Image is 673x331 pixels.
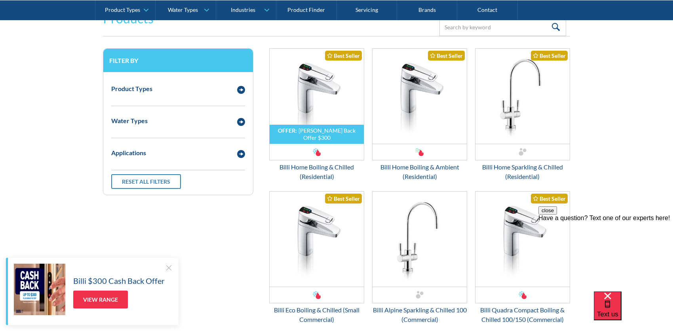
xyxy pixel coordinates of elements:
img: Billi $300 Cash Back Offer [14,264,65,315]
iframe: podium webchat widget bubble [594,291,673,331]
div: Billi Eco Boiling & Chilled (Small Commercial) [269,305,364,324]
img: Billi Alpine Sparkling & Chilled 100 (Commercial) [373,192,467,287]
div: Billi Quadra Compact Boiling & Chilled 100/150 (Commercial) [475,305,570,324]
a: Reset all filters [111,174,181,189]
div: Water Types [111,116,148,126]
div: Billi Alpine Sparkling & Chilled 100 (Commercial) [372,305,467,324]
a: Billi Quadra Compact Boiling & Chilled 100/150 (Commercial)Best SellerBilli Quadra Compact Boilin... [475,191,570,324]
div: Product Types [105,6,140,13]
img: Billi Quadra Compact Boiling & Chilled 100/150 (Commercial) [475,192,570,287]
div: Billi Home Sparkling & Chilled (Residential) [475,162,570,181]
div: Product Types [111,84,152,93]
div: Best Seller [325,51,362,61]
a: Billi Alpine Sparkling & Chilled 100 (Commercial)Billi Alpine Sparkling & Chilled 100 (Commercial) [372,191,467,324]
div: Best Seller [531,51,568,61]
a: Billi Home Boiling & Ambient (Residential)Best SellerBilli Home Boiling & Ambient (Residential) [372,48,467,181]
input: Search by keyword [439,18,566,36]
a: Billi Eco Boiling & Chilled (Small Commercial)Best SellerBilli Eco Boiling & Chilled (Small Comme... [269,191,364,324]
div: Industries [231,6,255,13]
img: Billi Home Boiling & Chilled (Residential) [270,49,364,144]
img: Billi Eco Boiling & Chilled (Small Commercial) [270,192,364,287]
h5: Billi $300 Cash Back Offer [73,275,165,287]
a: OFFER:[PERSON_NAME] Back Offer $300Billi Home Boiling & Chilled (Residential)Best SellerBilli Hom... [269,48,364,181]
div: Billi Home Boiling & Chilled (Residential) [269,162,364,181]
a: View Range [73,291,128,308]
div: Best Seller [531,194,568,204]
div: Water Types [168,6,198,13]
div: OFFER: [278,127,297,134]
img: Billi Home Sparkling & Chilled (Residential) [475,49,570,144]
div: Best Seller [325,194,362,204]
h3: Filter by [109,57,247,64]
img: Billi Home Boiling & Ambient (Residential) [373,49,467,144]
iframe: podium webchat widget prompt [538,206,673,301]
div: Best Seller [428,51,465,61]
a: Billi Home Sparkling & Chilled (Residential)Best SellerBilli Home Sparkling & Chilled (Residential) [475,48,570,181]
div: Billi Home Boiling & Ambient (Residential) [372,162,467,181]
div: [PERSON_NAME] Back Offer $300 [298,127,356,141]
div: Applications [111,148,146,158]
